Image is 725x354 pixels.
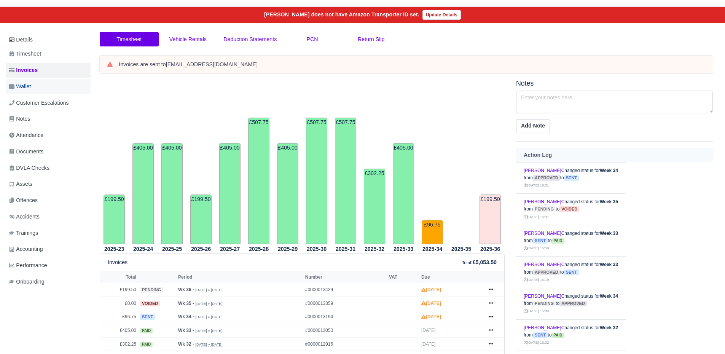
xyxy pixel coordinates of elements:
th: Due [419,271,481,283]
td: £507.75 [306,118,327,244]
strong: Wk 35 - [178,301,194,306]
small: [DATE] 15:09 [524,309,549,313]
a: Timesheet [100,32,159,47]
a: Vehicle Rentals [159,32,218,47]
td: £96.75 [422,220,443,244]
span: Notes [9,115,30,123]
td: £405.00 [219,143,241,244]
span: Trainings [9,229,38,238]
a: Deduction Statements [217,32,283,47]
td: £199.50 [104,195,125,244]
small: [DATE] » [DATE] [195,288,222,292]
a: Notes [6,112,91,126]
a: Return Slip [342,32,401,47]
span: pending [533,206,556,212]
a: Trainings [6,226,91,241]
small: [DATE] 18:01 [524,183,549,187]
a: Onboarding [6,274,91,289]
strong: £5,053.50 [473,259,497,265]
strong: [EMAIL_ADDRESS][DOMAIN_NAME] [166,61,258,67]
td: Changed status for from to [516,162,626,194]
strong: Wk 33 - [178,328,194,333]
a: [PERSON_NAME] [524,293,561,299]
button: Add Note [516,119,550,132]
a: Accounting [6,242,91,257]
a: Documents [6,144,91,159]
td: Changed status for from to [516,288,626,319]
span: approved [533,175,560,181]
td: £302.25 [100,337,138,351]
span: paid [140,328,153,333]
span: Invoices [9,66,38,75]
h5: Notes [516,80,713,88]
strong: [DATE] [421,301,441,306]
strong: Week 34 [600,293,618,299]
td: £199.50 [190,195,212,244]
span: sent [564,175,579,181]
th: 2025-28 [244,244,273,254]
a: Details [6,33,91,47]
span: voided [140,301,160,306]
span: approved [559,301,587,306]
small: Total [462,260,471,265]
div: : [462,258,497,267]
iframe: Chat Widget [687,317,725,354]
span: sent [140,314,155,320]
span: approved [533,269,560,275]
span: pending [140,287,163,293]
a: [PERSON_NAME] [524,231,561,236]
td: #0000013359 [303,297,387,310]
span: sent [564,269,579,275]
small: [DATE] » [DATE] [195,315,222,319]
span: paid [551,238,564,244]
small: [DATE] 15:19 [524,277,549,282]
span: voided [559,206,579,212]
small: [DATE] » [DATE] [195,301,222,306]
span: Documents [9,147,43,156]
td: #0000013050 [303,324,387,338]
span: DVLA Checks [9,164,49,172]
a: Invoices [6,63,91,78]
a: Accidents [6,209,91,224]
span: Accounting [9,245,43,254]
td: £507.75 [248,118,269,244]
th: 2025-34 [418,244,447,254]
th: 2025-23 [100,244,129,254]
td: Changed status for from to [516,194,626,225]
th: 2025-25 [158,244,186,254]
th: Total [100,271,138,283]
th: 2025-32 [360,244,389,254]
span: Onboarding [9,277,45,286]
td: Changed status for from to [516,225,626,257]
th: 2025-33 [389,244,418,254]
a: Performance [6,258,91,273]
td: #0000013429 [303,283,387,297]
td: £405.00 [393,143,414,244]
a: Customer Escalations [6,96,91,110]
a: Attendance [6,128,91,143]
th: VAT [387,271,419,283]
td: £405.00 [161,143,183,244]
strong: Week 35 [600,199,618,204]
span: Accidents [9,212,40,221]
strong: Week 32 [600,325,618,330]
strong: [DATE] [421,314,441,319]
span: Customer Escalations [9,99,69,107]
small: [DATE] » [DATE] [195,328,222,333]
th: 2025-24 [129,244,158,254]
a: PCN [283,32,342,47]
a: DVLA Checks [6,161,91,175]
h6: Invoices [108,259,127,266]
td: £302.25 [364,169,385,244]
small: [DATE] 16:31 [524,215,549,219]
a: Assets [6,177,91,191]
strong: Week 33 [600,231,618,236]
td: #0000012916 [303,337,387,351]
td: £199.50 [100,283,138,297]
span: [DATE] [421,328,436,333]
th: 2025-26 [186,244,215,254]
a: [PERSON_NAME] [524,325,561,330]
th: 2025-27 [215,244,244,254]
span: sent [533,332,548,338]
